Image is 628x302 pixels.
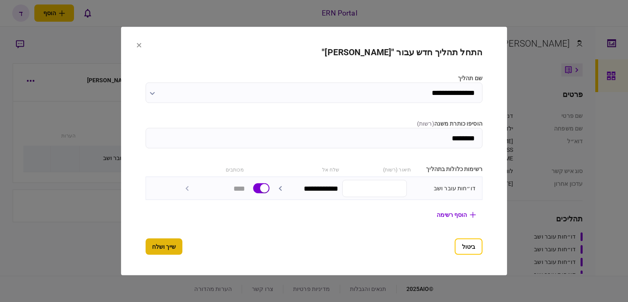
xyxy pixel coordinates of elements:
label: הוסיפו כותרת משנה [146,119,482,128]
div: דו״חות עובר ושב [411,184,475,193]
button: הוסף רשימה [430,207,482,222]
h2: התחל תהליך חדש עבור "[PERSON_NAME]" [146,47,482,58]
input: שם תהליך [146,83,482,103]
div: שלח אל [272,165,340,174]
button: שייך ושלח [146,239,182,255]
div: תיאור (רשות) [343,165,411,174]
button: ביטול [455,239,482,255]
div: מכותבים [176,165,244,174]
span: ( רשות ) [417,120,434,127]
div: רשימות כלולות בתהליך [415,165,482,174]
input: הוסיפו כותרת משנה [146,128,482,149]
label: שם תהליך [146,74,482,83]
